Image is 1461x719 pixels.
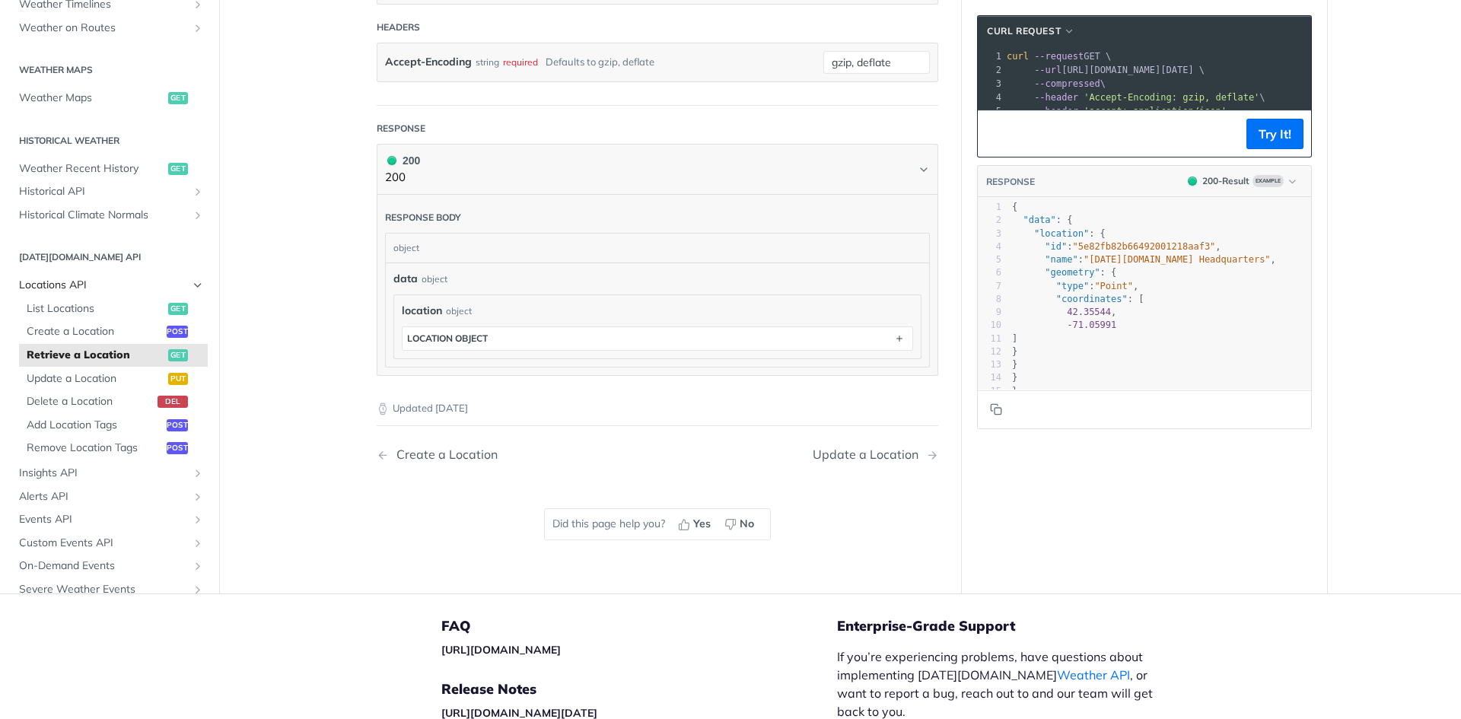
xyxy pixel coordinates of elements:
[385,152,420,169] div: 200
[377,447,617,462] a: Previous Page: Create a Location
[1007,65,1205,75] span: [URL][DOMAIN_NAME][DATE] \
[402,303,442,319] span: location
[985,398,1007,421] button: Copy to clipboard
[389,447,498,462] div: Create a Location
[27,417,163,432] span: Add Location Tags
[19,91,164,106] span: Weather Maps
[11,250,208,264] h2: [DATE][DOMAIN_NAME] API
[1012,307,1116,317] span: ,
[1246,119,1303,149] button: Try It!
[985,174,1036,189] button: RESPONSE
[11,485,208,507] a: Alerts APIShow subpages for Alerts API
[19,297,208,320] a: List Locationsget
[19,184,188,199] span: Historical API
[1012,228,1106,239] span: : {
[168,349,188,361] span: get
[192,584,204,596] button: Show subpages for Severe Weather Events
[978,293,1001,306] div: 8
[1084,92,1259,103] span: 'Accept-Encoding: gzip, deflate'
[27,348,164,363] span: Retrieve a Location
[11,16,208,39] a: Weather on RoutesShow subpages for Weather on Routes
[1253,175,1284,187] span: Example
[19,488,188,504] span: Alerts API
[27,324,163,339] span: Create a Location
[1034,92,1078,103] span: --header
[158,396,188,408] span: del
[1067,320,1072,330] span: -
[27,301,164,316] span: List Locations
[19,344,208,367] a: Retrieve a Locationget
[11,462,208,485] a: Insights APIShow subpages for Insights API
[192,490,204,502] button: Show subpages for Alerts API
[1073,241,1216,252] span: "5e82fb82b66492001218aaf3"
[393,271,418,287] span: data
[1012,267,1116,278] span: : {
[385,51,472,73] label: Accept-Encoding
[27,394,154,409] span: Delete a Location
[1034,65,1062,75] span: --url
[978,319,1001,332] div: 10
[407,332,488,344] div: location object
[19,466,188,481] span: Insights API
[978,201,1001,214] div: 1
[1094,281,1133,291] span: "Point"
[1034,78,1100,89] span: --compressed
[1012,386,1017,396] span: }
[386,234,925,262] div: object
[978,385,1001,398] div: 15
[978,371,1001,384] div: 14
[11,578,208,601] a: Severe Weather EventsShow subpages for Severe Weather Events
[978,77,1004,91] div: 3
[1012,202,1017,212] span: {
[11,157,208,180] a: Weather Recent Historyget
[1067,307,1111,317] span: 42.35544
[978,91,1004,104] div: 4
[385,211,461,224] div: Response body
[11,133,208,147] h2: Historical Weather
[982,24,1081,39] button: cURL Request
[1056,281,1089,291] span: "type"
[476,51,499,73] div: string
[978,345,1001,358] div: 12
[377,432,938,477] nav: Pagination Controls
[168,92,188,104] span: get
[167,442,188,454] span: post
[11,274,208,297] a: Locations APIHide subpages for Locations API
[441,617,837,635] h5: FAQ
[1012,281,1138,291] span: : ,
[403,327,912,350] button: location object
[192,467,204,479] button: Show subpages for Insights API
[813,447,926,462] div: Update a Location
[387,156,396,165] span: 200
[192,560,204,572] button: Show subpages for On-Demand Events
[1012,254,1276,265] span: : ,
[1180,173,1303,189] button: 200200-ResultExample
[19,207,188,222] span: Historical Climate Normals
[192,536,204,549] button: Show subpages for Custom Events API
[168,372,188,384] span: put
[1012,359,1017,370] span: }
[11,555,208,577] a: On-Demand EventsShow subpages for On-Demand Events
[19,413,208,436] a: Add Location Tagspost
[1188,177,1197,186] span: 200
[978,214,1001,227] div: 2
[192,21,204,33] button: Show subpages for Weather on Routes
[19,582,188,597] span: Severe Weather Events
[192,208,204,221] button: Show subpages for Historical Climate Normals
[987,24,1061,38] span: cURL Request
[19,437,208,460] a: Remove Location Tagspost
[1007,92,1265,103] span: \
[1045,241,1067,252] span: "id"
[19,512,188,527] span: Events API
[1007,51,1111,62] span: GET \
[1072,320,1116,330] span: 71.05991
[19,278,188,293] span: Locations API
[27,441,163,456] span: Remove Location Tags
[1045,254,1077,265] span: "name"
[1012,333,1017,344] span: ]
[813,447,938,462] a: Next Page: Update a Location
[978,358,1001,371] div: 13
[167,326,188,338] span: post
[978,227,1001,240] div: 3
[673,513,719,536] button: Yes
